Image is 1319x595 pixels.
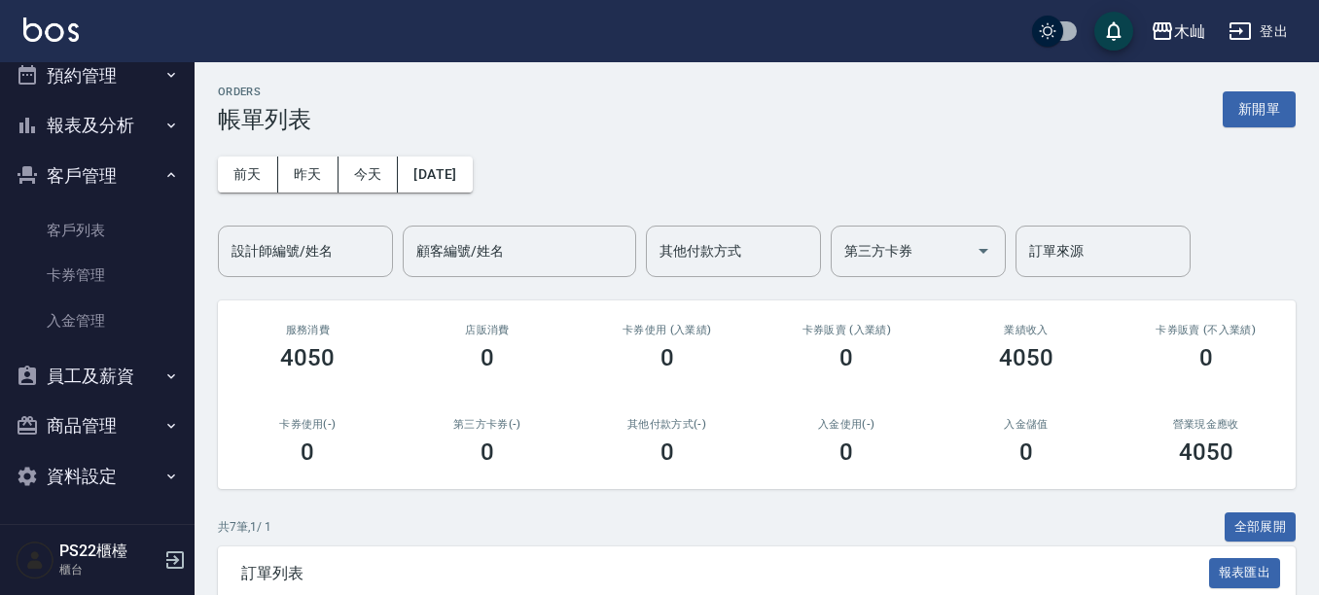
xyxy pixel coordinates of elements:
h3: 0 [481,344,494,371]
h2: 其他付款方式(-) [600,418,733,431]
h3: 0 [1019,438,1033,466]
h3: 4050 [280,344,335,371]
a: 入金管理 [8,298,187,343]
h2: 入金使用(-) [780,418,913,431]
button: 員工及薪資 [8,351,187,402]
p: 共 7 筆, 1 / 1 [218,518,271,536]
h3: 0 [301,438,314,466]
h3: 帳單列表 [218,106,311,133]
h3: 服務消費 [241,324,374,336]
h5: PS22櫃檯 [59,542,159,561]
a: 卡券管理 [8,253,187,297]
button: 今天 [339,157,399,192]
button: 報表及分析 [8,100,187,151]
button: 木屾 [1143,12,1213,52]
h3: 4050 [999,344,1053,371]
h2: 卡券使用(-) [241,418,374,431]
h2: ORDERS [218,86,311,98]
h2: 第三方卡券(-) [421,418,554,431]
h3: 0 [839,438,853,466]
h2: 營業現金應收 [1139,418,1272,431]
button: 商品管理 [8,401,187,451]
h3: 0 [481,438,494,466]
h2: 店販消費 [421,324,554,336]
a: 新開單 [1223,99,1296,118]
button: 登出 [1221,14,1296,50]
button: 昨天 [278,157,339,192]
h3: 0 [660,438,674,466]
a: 客戶列表 [8,208,187,253]
button: 前天 [218,157,278,192]
span: 訂單列表 [241,564,1209,583]
h2: 業績收入 [960,324,1093,336]
img: Person [16,541,54,579]
h3: 4050 [1179,438,1233,466]
h2: 卡券販賣 (入業績) [780,324,913,336]
h3: 0 [839,344,853,371]
button: Open [968,235,999,266]
img: Logo [23,17,79,42]
h2: 卡券使用 (入業績) [600,324,733,336]
p: 櫃台 [59,561,159,578]
button: 客戶管理 [8,151,187,201]
button: 報表匯出 [1209,558,1281,588]
button: 新開單 [1223,91,1296,127]
button: [DATE] [398,157,472,192]
h3: 0 [660,344,674,371]
button: save [1094,12,1133,51]
h2: 入金儲值 [960,418,1093,431]
div: 木屾 [1174,19,1205,44]
button: 資料設定 [8,451,187,502]
button: 預約管理 [8,51,187,101]
h2: 卡券販賣 (不入業績) [1139,324,1272,336]
a: 報表匯出 [1209,563,1281,581]
h3: 0 [1199,344,1213,371]
button: 全部展開 [1225,512,1297,542]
